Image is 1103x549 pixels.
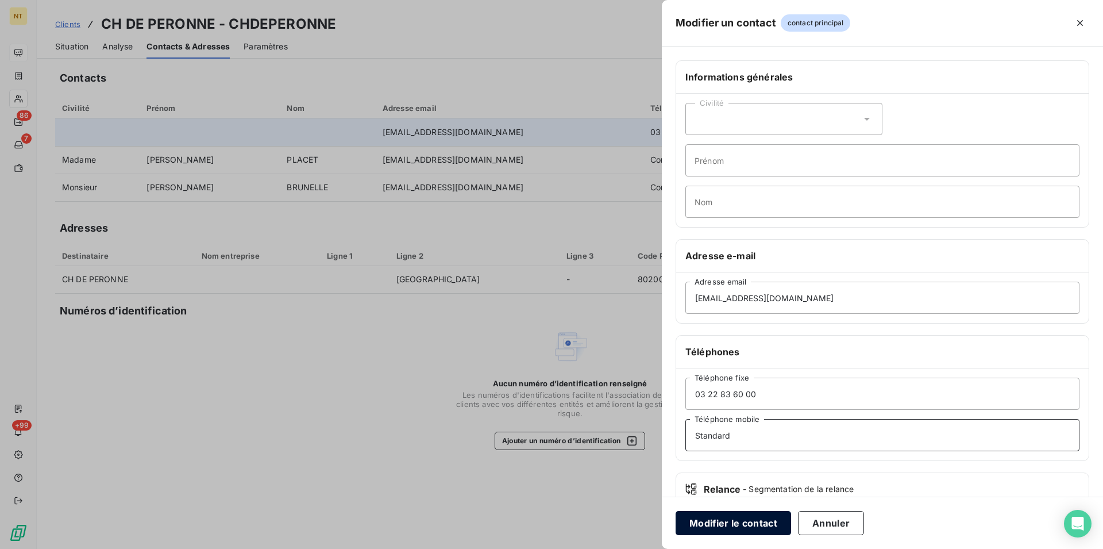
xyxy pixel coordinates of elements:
[685,419,1079,451] input: placeholder
[685,345,1079,359] h6: Téléphones
[685,378,1079,410] input: placeholder
[685,144,1079,176] input: placeholder
[685,282,1079,314] input: placeholder
[743,483,854,495] span: - Segmentation de la relance
[781,14,851,32] span: contact principal
[676,15,776,31] h5: Modifier un contact
[685,186,1079,218] input: placeholder
[685,249,1079,263] h6: Adresse e-mail
[676,511,791,535] button: Modifier le contact
[1064,510,1092,538] div: Open Intercom Messenger
[798,511,864,535] button: Annuler
[685,482,1079,496] div: Relance
[685,70,1079,84] h6: Informations générales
